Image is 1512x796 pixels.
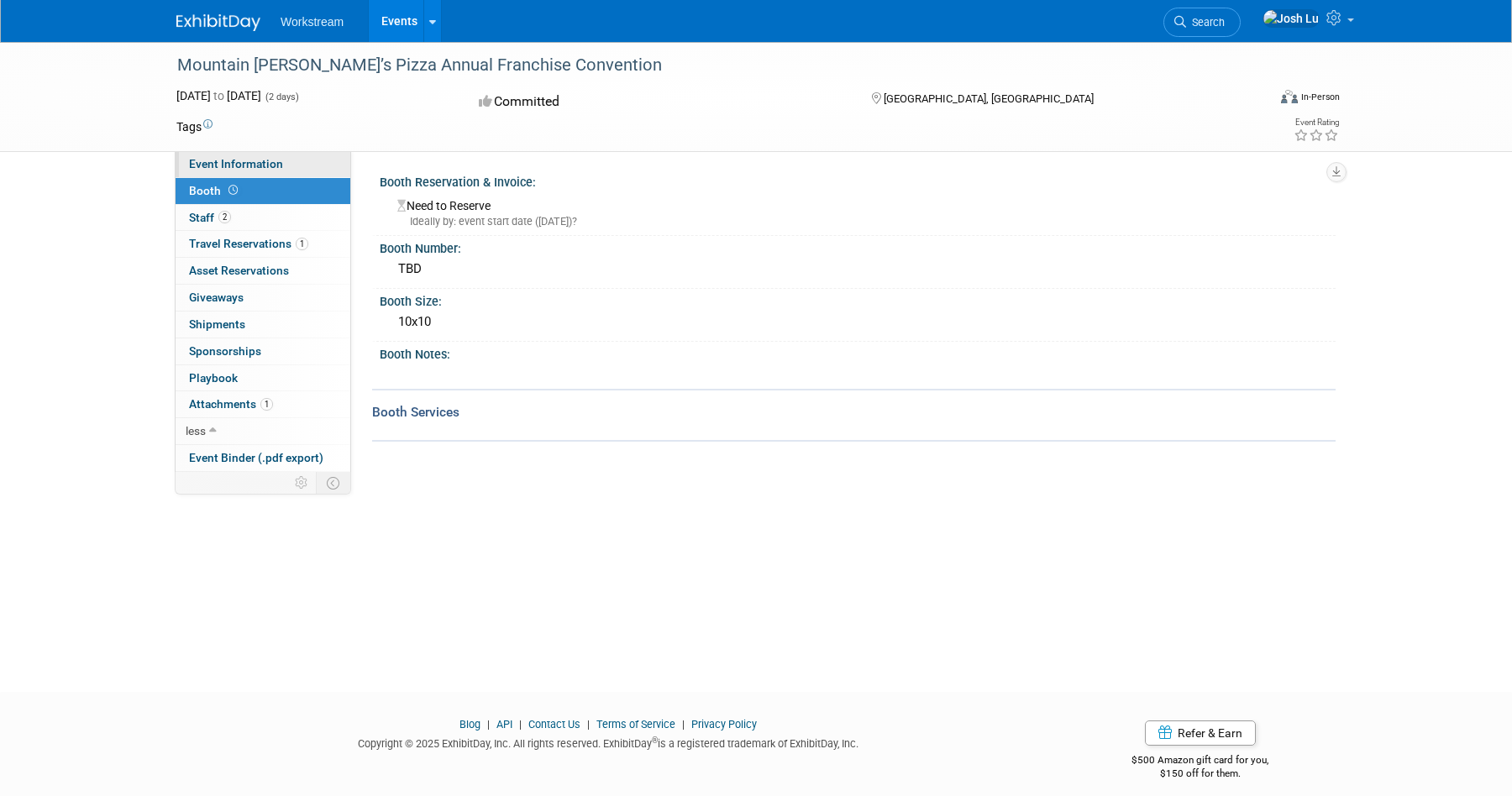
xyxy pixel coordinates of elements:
[176,258,350,284] a: Asset Reservations
[583,718,594,731] span: |
[176,178,350,204] a: Booth
[380,342,1336,363] div: Booth Notes:
[218,211,231,223] span: 2
[483,718,494,731] span: |
[264,92,299,102] span: (2 days)
[515,718,526,731] span: |
[392,193,1323,229] div: Need to Reserve
[260,398,273,411] span: 1
[1186,16,1225,29] span: Search
[176,418,350,444] a: less
[1065,767,1336,781] div: $150 off for them.
[176,205,350,231] a: Staff2
[189,371,238,385] span: Playbook
[380,236,1336,257] div: Booth Number:
[496,718,512,731] a: API
[1167,87,1340,113] div: Event Format
[1065,742,1336,781] div: $500 Amazon gift card for you,
[380,170,1336,191] div: Booth Reservation & Invoice:
[287,472,317,494] td: Personalize Event Tab Strip
[459,718,480,731] a: Blog
[189,291,244,304] span: Giveaways
[176,445,350,471] a: Event Binder (.pdf export)
[176,89,261,102] span: [DATE] [DATE]
[189,344,261,358] span: Sponsorships
[392,256,1323,282] div: TBD
[1263,9,1320,28] img: Josh Lu
[189,317,245,331] span: Shipments
[176,118,213,135] td: Tags
[189,264,289,277] span: Asset Reservations
[281,15,344,29] span: Workstream
[678,718,689,731] span: |
[176,338,350,364] a: Sponsorships
[596,718,675,731] a: Terms of Service
[189,451,323,464] span: Event Binder (.pdf export)
[1300,91,1340,103] div: In-Person
[1145,720,1256,746] a: Refer & Earn
[189,397,273,411] span: Attachments
[211,89,227,102] span: to
[652,736,658,745] sup: ®
[189,211,231,224] span: Staff
[176,14,260,31] img: ExhibitDay
[186,424,206,437] span: less
[189,157,283,170] span: Event Information
[397,214,1323,229] div: Ideally by: event start date ([DATE])?
[296,238,308,250] span: 1
[176,365,350,391] a: Playbook
[176,732,1040,751] div: Copyright © 2025 ExhibitDay, Inc. All rights reserved. ExhibitDay is a registered trademark of Ex...
[176,285,350,311] a: Giveaways
[1281,90,1298,103] img: Format-Inperson.png
[176,391,350,417] a: Attachments1
[176,312,350,338] a: Shipments
[372,403,1336,422] div: Booth Services
[171,50,1241,81] div: Mountain [PERSON_NAME]’s Pizza Annual Franchise Convention
[691,718,757,731] a: Privacy Policy
[392,309,1323,335] div: 10x10
[474,87,845,117] div: Committed
[189,237,308,250] span: Travel Reservations
[1163,8,1241,37] a: Search
[317,472,351,494] td: Toggle Event Tabs
[1294,118,1339,127] div: Event Rating
[884,92,1094,105] span: [GEOGRAPHIC_DATA], [GEOGRAPHIC_DATA]
[225,184,241,196] span: Booth not reserved yet
[176,151,350,177] a: Event Information
[176,231,350,257] a: Travel Reservations1
[189,184,241,197] span: Booth
[528,718,580,731] a: Contact Us
[380,289,1336,310] div: Booth Size:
